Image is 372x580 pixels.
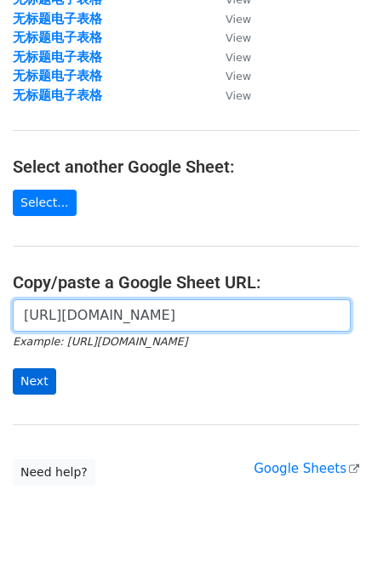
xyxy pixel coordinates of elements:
[226,89,251,102] small: View
[13,459,95,486] a: Need help?
[13,190,77,216] a: Select...
[226,13,251,26] small: View
[226,70,251,82] small: View
[13,68,102,83] a: 无标题电子表格
[13,30,102,45] a: 无标题电子表格
[13,156,359,177] h4: Select another Google Sheet:
[226,31,251,44] small: View
[209,30,251,45] a: View
[13,272,359,293] h4: Copy/paste a Google Sheet URL:
[209,68,251,83] a: View
[13,88,102,103] a: 无标题电子表格
[226,51,251,64] small: View
[13,49,102,65] a: 无标题电子表格
[287,498,372,580] iframe: Chat Widget
[13,368,56,395] input: Next
[209,11,251,26] a: View
[209,49,251,65] a: View
[13,335,187,348] small: Example: [URL][DOMAIN_NAME]
[13,11,102,26] a: 无标题电子表格
[209,88,251,103] a: View
[13,299,351,332] input: Paste your Google Sheet URL here
[254,461,359,476] a: Google Sheets
[287,498,372,580] div: 聊天小组件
